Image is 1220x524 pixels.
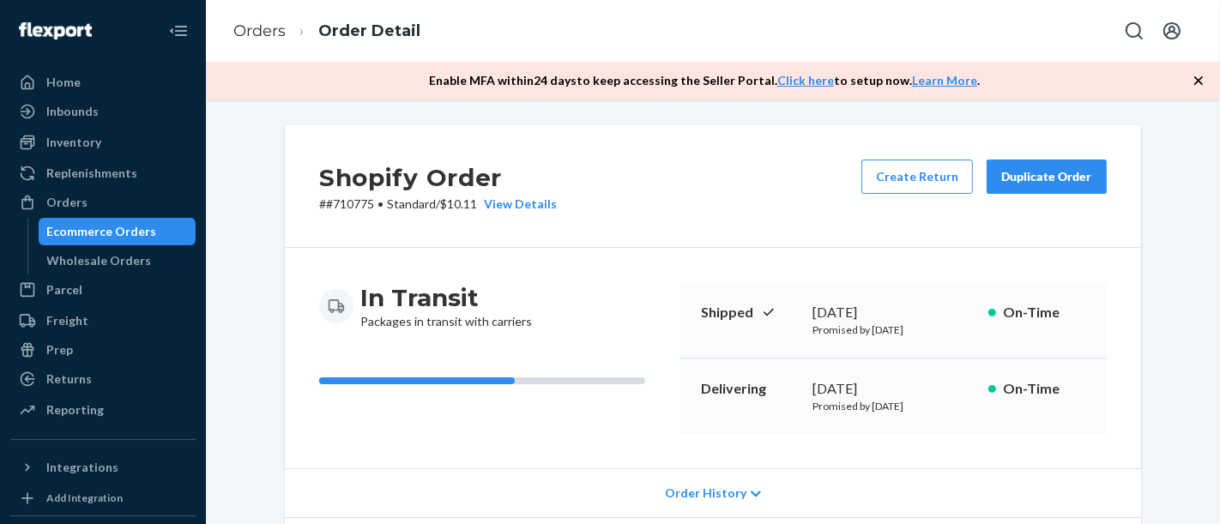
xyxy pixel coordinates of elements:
[39,247,196,274] a: Wholesale Orders
[46,401,104,419] div: Reporting
[233,21,286,40] a: Orders
[1003,303,1086,322] p: On-Time
[46,134,101,151] div: Inventory
[812,379,975,399] div: [DATE]
[777,73,834,87] a: Click here
[46,312,88,329] div: Freight
[1001,168,1092,185] div: Duplicate Order
[319,196,557,213] p: # #710775 / $10.11
[10,189,196,216] a: Orders
[812,303,975,322] div: [DATE]
[46,341,73,358] div: Prep
[46,491,123,505] div: Add Integration
[10,488,196,509] a: Add Integration
[319,160,557,196] h2: Shopify Order
[812,399,975,413] p: Promised by [DATE]
[360,282,532,330] div: Packages in transit with carriers
[47,223,157,240] div: Ecommerce Orders
[318,21,420,40] a: Order Detail
[47,252,152,269] div: Wholesale Orders
[429,72,980,89] p: Enable MFA within 24 days to keep accessing the Seller Portal. to setup now. .
[477,196,557,213] button: View Details
[46,370,92,388] div: Returns
[912,73,977,87] a: Learn More
[46,74,81,91] div: Home
[46,281,82,298] div: Parcel
[377,196,384,211] span: •
[10,454,196,481] button: Integrations
[161,14,196,48] button: Close Navigation
[1003,379,1086,399] p: On-Time
[10,365,196,393] a: Returns
[10,276,196,304] a: Parcel
[10,307,196,334] a: Freight
[10,98,196,125] a: Inbounds
[701,303,799,322] p: Shipped
[10,396,196,424] a: Reporting
[1155,14,1189,48] button: Open account menu
[19,22,92,39] img: Flexport logo
[701,379,799,399] p: Delivering
[46,459,118,476] div: Integrations
[39,218,196,245] a: Ecommerce Orders
[10,129,196,156] a: Inventory
[220,6,434,57] ol: breadcrumbs
[987,160,1107,194] button: Duplicate Order
[665,485,746,502] span: Order History
[360,282,532,313] h3: In Transit
[46,103,99,120] div: Inbounds
[10,336,196,364] a: Prep
[1117,14,1151,48] button: Open Search Box
[387,196,436,211] span: Standard
[861,160,973,194] button: Create Return
[812,322,975,337] p: Promised by [DATE]
[46,194,88,211] div: Orders
[46,165,137,182] div: Replenishments
[10,69,196,96] a: Home
[10,160,196,187] a: Replenishments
